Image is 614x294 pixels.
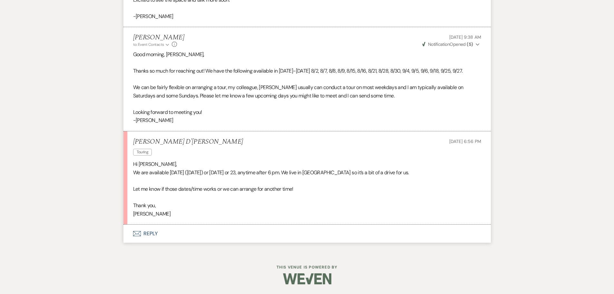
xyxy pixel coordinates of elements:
p: Thanks so much for reaching out! We have the following available in [DATE]-[DATE] 8/2, 8/7, 8/8, ... [133,67,481,75]
p: Hi [PERSON_NAME], [133,160,481,168]
span: [DATE] 6:56 PM [449,138,481,144]
button: NotificationOpened (5) [421,41,481,48]
p: We are available [DATE] ([DATE]) or [DATE] or 23, anytime after 6 pm. We live in [GEOGRAPHIC_DATA... [133,168,481,177]
h5: [PERSON_NAME] [133,34,184,42]
p: -[PERSON_NAME] [133,116,481,125]
span: Notification [428,41,450,47]
span: [DATE] 9:38 AM [449,34,481,40]
p: -[PERSON_NAME] [133,12,481,21]
span: Touring [133,149,152,156]
button: Reply [123,225,491,243]
p: We can be fairly flexible on arranging a tour, my colleague, [PERSON_NAME] usually can conduct a ... [133,83,481,100]
p: Thank you, [133,201,481,210]
strong: ( 5 ) [467,41,473,47]
span: Opened [422,41,473,47]
button: to: Event Contacts [133,42,170,47]
p: Good morning, [PERSON_NAME], [133,50,481,59]
h5: [PERSON_NAME] D'[PERSON_NAME] [133,138,243,146]
p: [PERSON_NAME] [133,210,481,218]
img: Weven Logo [283,268,331,290]
span: to: Event Contacts [133,42,164,47]
p: Let me know if those dates/time works or we can arrange for another time! [133,185,481,193]
p: Looking forward to meeting you! [133,108,481,117]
